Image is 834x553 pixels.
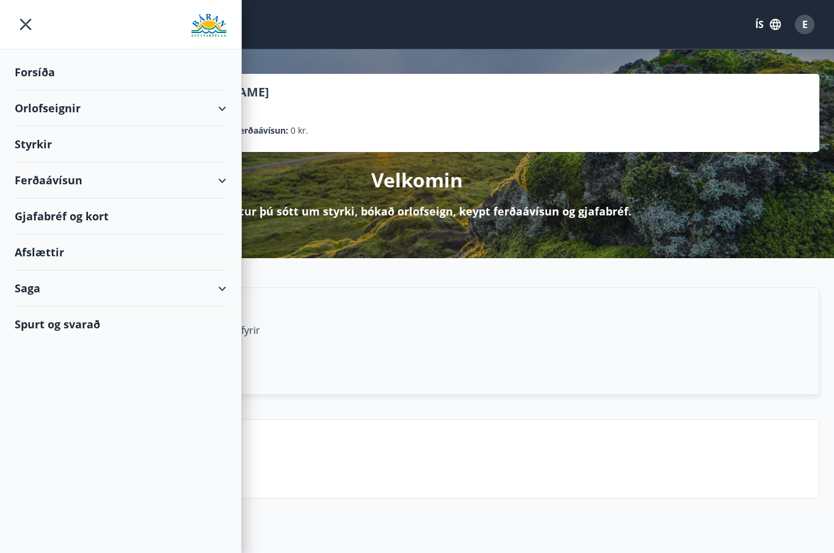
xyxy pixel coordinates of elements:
[15,54,227,90] div: Forsíða
[15,90,227,126] div: Orlofseignir
[15,13,37,35] button: menu
[371,167,463,193] p: Velkomin
[15,234,227,270] div: Afslættir
[291,124,308,137] span: 0 kr.
[15,162,227,198] div: Ferðaávísun
[104,450,809,471] p: Spurt og svarað
[802,18,808,31] span: E
[749,13,788,35] button: ÍS
[790,10,819,39] button: E
[203,203,631,219] p: Hér getur þú sótt um styrki, bókað orlofseign, keypt ferðaávísun og gjafabréf.
[15,270,227,306] div: Saga
[191,13,227,38] img: union_logo
[15,126,227,162] div: Styrkir
[234,124,288,137] p: Ferðaávísun :
[15,306,227,342] div: Spurt og svarað
[15,198,227,234] div: Gjafabréf og kort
